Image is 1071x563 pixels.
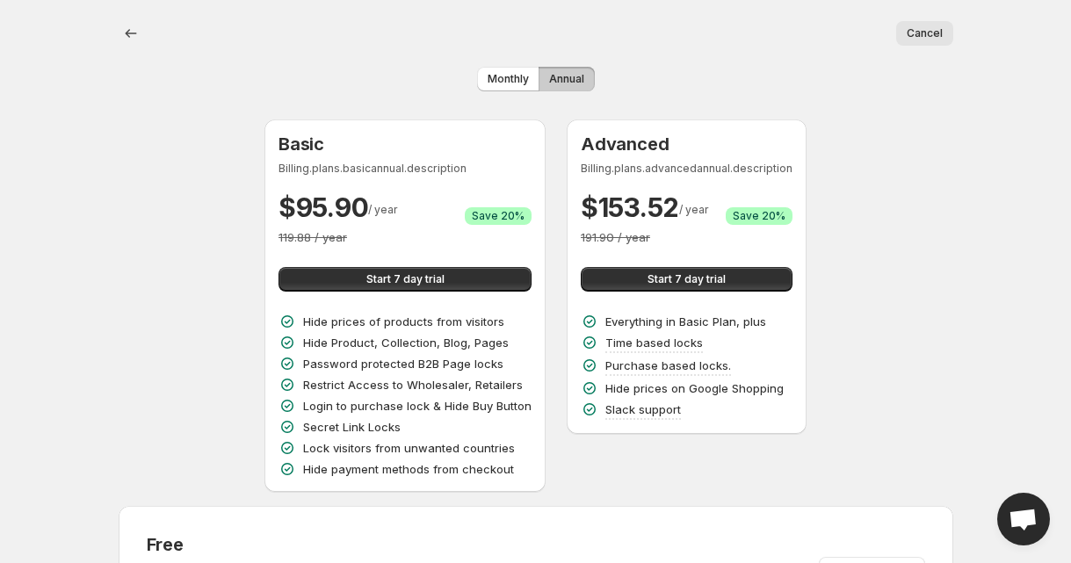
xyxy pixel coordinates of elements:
p: Billing.plans.advancedannual.description [581,162,792,176]
div: Open chat [997,493,1050,545]
button: Start 7 day trial [279,267,532,292]
span: Start 7 day trial [366,272,445,286]
span: Start 7 day trial [648,272,726,286]
button: Monthly [477,67,539,91]
p: Hide prices of products from visitors [303,313,504,330]
p: Secret Link Locks [303,418,401,436]
button: Annual [539,67,595,91]
p: Hide prices on Google Shopping [605,379,784,397]
p: Hide payment methods from checkout [303,460,514,478]
h3: Advanced [581,134,792,155]
p: Billing.plans.basicannual.description [279,162,532,176]
span: Save 20% [733,209,785,223]
h2: $ 95.90 [279,190,368,225]
h2: $ 153.52 [581,190,679,225]
h3: Basic [279,134,532,155]
span: Cancel [907,26,943,40]
p: 119.88 / year [279,228,532,246]
span: Monthly [488,72,529,86]
p: Time based locks [605,334,703,351]
p: Restrict Access to Wholesaler, Retailers [303,376,523,393]
p: Purchase based locks. [605,357,731,374]
p: Slack support [605,401,681,418]
p: Lock visitors from unwanted countries [303,439,515,457]
p: Hide Product, Collection, Blog, Pages [303,334,509,351]
span: / year [679,203,709,216]
p: Password protected B2B Page locks [303,355,503,372]
p: Everything in Basic Plan, plus [605,313,766,330]
h3: Free [147,534,365,555]
button: Start 7 day trial [581,267,792,292]
button: Cancel [896,21,953,46]
p: 191.90 / year [581,228,792,246]
span: / year [368,203,398,216]
span: Annual [549,72,584,86]
button: Back [119,21,143,46]
p: Login to purchase lock & Hide Buy Button [303,397,532,415]
span: Save 20% [472,209,525,223]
